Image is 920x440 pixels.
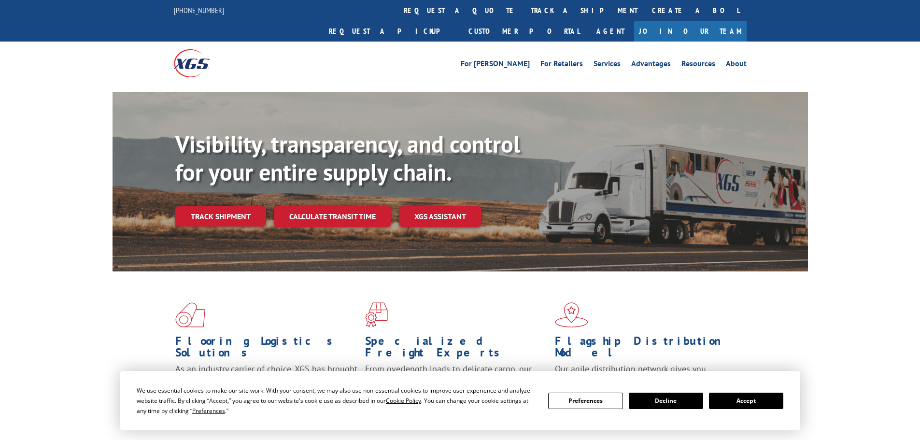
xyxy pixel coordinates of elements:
[555,363,733,386] span: Our agile distribution network gives you nationwide inventory management on demand.
[175,302,205,327] img: xgs-icon-total-supply-chain-intelligence-red
[709,393,783,409] button: Accept
[461,21,587,42] a: Customer Portal
[175,206,266,227] a: Track shipment
[555,335,737,363] h1: Flagship Distribution Model
[587,21,634,42] a: Agent
[174,5,224,15] a: [PHONE_NUMBER]
[386,397,421,405] span: Cookie Policy
[175,335,358,363] h1: Flooring Logistics Solutions
[365,363,548,406] p: From overlength loads to delicate cargo, our experienced staff knows the best way to move your fr...
[629,393,703,409] button: Decline
[192,407,225,415] span: Preferences
[634,21,747,42] a: Join Our Team
[631,60,671,71] a: Advantages
[365,302,388,327] img: xgs-icon-focused-on-flooring-red
[540,60,583,71] a: For Retailers
[594,60,621,71] a: Services
[726,60,747,71] a: About
[461,60,530,71] a: For [PERSON_NAME]
[175,129,520,187] b: Visibility, transparency, and control for your entire supply chain.
[555,302,588,327] img: xgs-icon-flagship-distribution-model-red
[399,206,481,227] a: XGS ASSISTANT
[681,60,715,71] a: Resources
[548,393,623,409] button: Preferences
[322,21,461,42] a: Request a pickup
[120,371,800,430] div: Cookie Consent Prompt
[365,335,548,363] h1: Specialized Freight Experts
[137,385,537,416] div: We use essential cookies to make our site work. With your consent, we may also use non-essential ...
[274,206,391,227] a: Calculate transit time
[175,363,357,397] span: As an industry carrier of choice, XGS has brought innovation and dedication to flooring logistics...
